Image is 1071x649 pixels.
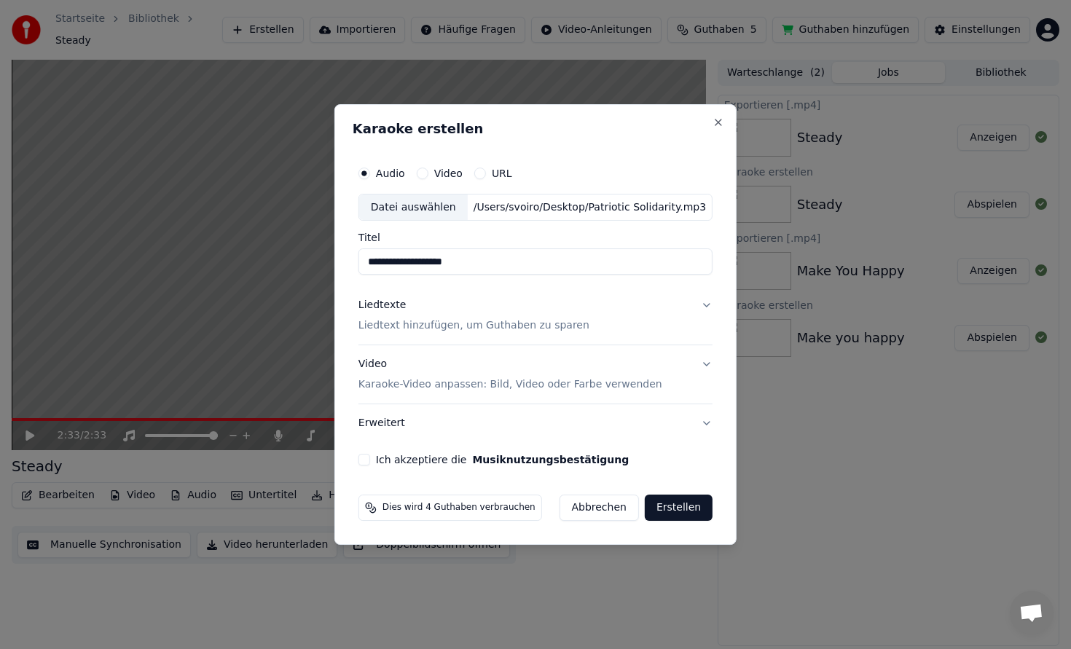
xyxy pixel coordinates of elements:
[382,502,535,514] span: Dies wird 4 Guthaben verbrauchen
[434,168,463,178] label: Video
[645,495,713,521] button: Erstellen
[358,299,406,313] div: Liedtexte
[358,319,589,334] p: Liedtext hinzufügen, um Guthaben zu sparen
[358,346,713,404] button: VideoKaraoke-Video anpassen: Bild, Video oder Farbe verwenden
[472,455,629,465] button: Ich akzeptiere die
[359,194,468,221] div: Datei auswählen
[376,168,405,178] label: Audio
[358,358,662,393] div: Video
[468,200,712,215] div: /Users/svoiro/Desktop/Patriotic Solidarity.mp3
[358,233,713,243] label: Titel
[376,455,629,465] label: Ich akzeptiere die
[358,404,713,442] button: Erweitert
[358,377,662,392] p: Karaoke-Video anpassen: Bild, Video oder Farbe verwenden
[559,495,638,521] button: Abbrechen
[358,287,713,345] button: LiedtexteLiedtext hinzufügen, um Guthaben zu sparen
[492,168,512,178] label: URL
[353,122,718,135] h2: Karaoke erstellen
